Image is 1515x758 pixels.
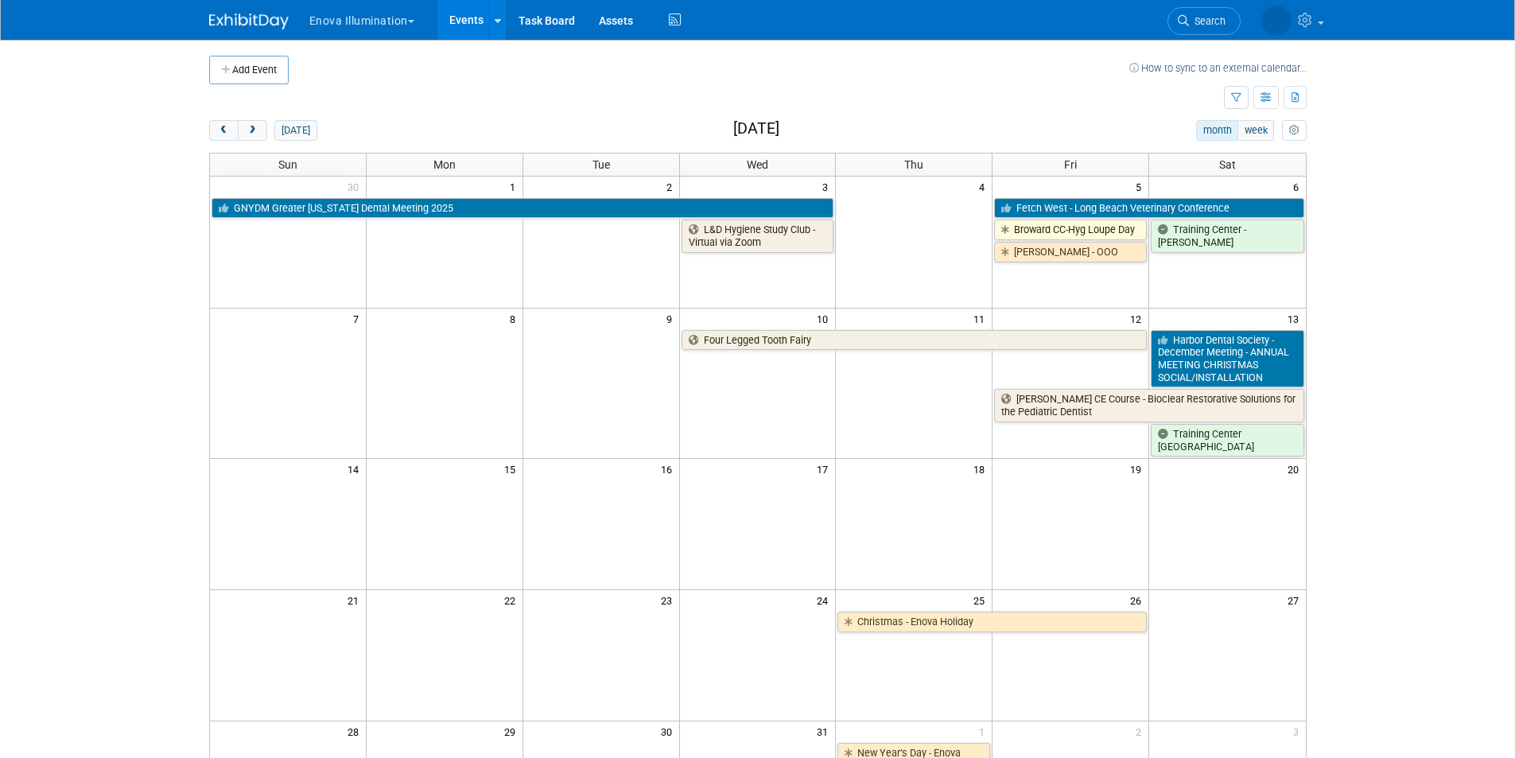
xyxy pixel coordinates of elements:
[665,309,679,328] span: 9
[659,721,679,741] span: 30
[209,56,289,84] button: Add Event
[1134,177,1148,196] span: 5
[972,459,992,479] span: 18
[1189,15,1226,27] span: Search
[659,590,679,610] span: 23
[994,220,1147,240] a: Broward CC-Hyg Loupe Day
[1261,6,1292,36] img: Sarah Swinick
[346,459,366,479] span: 14
[733,120,779,138] h2: [DATE]
[278,158,297,171] span: Sun
[972,309,992,328] span: 11
[1151,330,1303,388] a: Harbor Dental Society - December Meeting - ANNUAL MEETING CHRISTMAS SOCIAL/INSTALLATION
[747,158,768,171] span: Wed
[977,721,992,741] span: 1
[209,14,289,29] img: ExhibitDay
[274,120,317,141] button: [DATE]
[904,158,923,171] span: Thu
[977,177,992,196] span: 4
[503,590,522,610] span: 22
[346,721,366,741] span: 28
[837,612,1147,632] a: Christmas - Enova Holiday
[994,198,1303,219] a: Fetch West - Long Beach Veterinary Conference
[682,330,1148,351] a: Four Legged Tooth Fairy
[815,721,835,741] span: 31
[1151,424,1303,457] a: Training Center [GEOGRAPHIC_DATA]
[1289,126,1299,136] i: Personalize Calendar
[1292,721,1306,741] span: 3
[1134,721,1148,741] span: 2
[503,459,522,479] span: 15
[1128,459,1148,479] span: 19
[994,242,1147,262] a: [PERSON_NAME] - OOO
[815,309,835,328] span: 10
[503,721,522,741] span: 29
[659,459,679,479] span: 16
[508,309,522,328] span: 8
[1128,309,1148,328] span: 12
[815,590,835,610] span: 24
[1151,220,1303,252] a: Training Center - [PERSON_NAME]
[682,220,834,252] a: L&D Hygiene Study Club - Virtual via Zoom
[815,459,835,479] span: 17
[1286,309,1306,328] span: 13
[352,309,366,328] span: 7
[1219,158,1236,171] span: Sat
[1196,120,1238,141] button: month
[212,198,834,219] a: GNYDM Greater [US_STATE] Dental Meeting 2025
[508,177,522,196] span: 1
[592,158,610,171] span: Tue
[665,177,679,196] span: 2
[1286,590,1306,610] span: 27
[972,590,992,610] span: 25
[1128,590,1148,610] span: 26
[1237,120,1274,141] button: week
[1292,177,1306,196] span: 6
[1064,158,1077,171] span: Fri
[433,158,456,171] span: Mon
[346,177,366,196] span: 30
[346,590,366,610] span: 21
[994,389,1303,422] a: [PERSON_NAME] CE Course - Bioclear Restorative Solutions for the Pediatric Dentist
[238,120,267,141] button: next
[1282,120,1306,141] button: myCustomButton
[821,177,835,196] span: 3
[209,120,239,141] button: prev
[1286,459,1306,479] span: 20
[1129,62,1307,74] a: How to sync to an external calendar...
[1167,7,1241,35] a: Search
